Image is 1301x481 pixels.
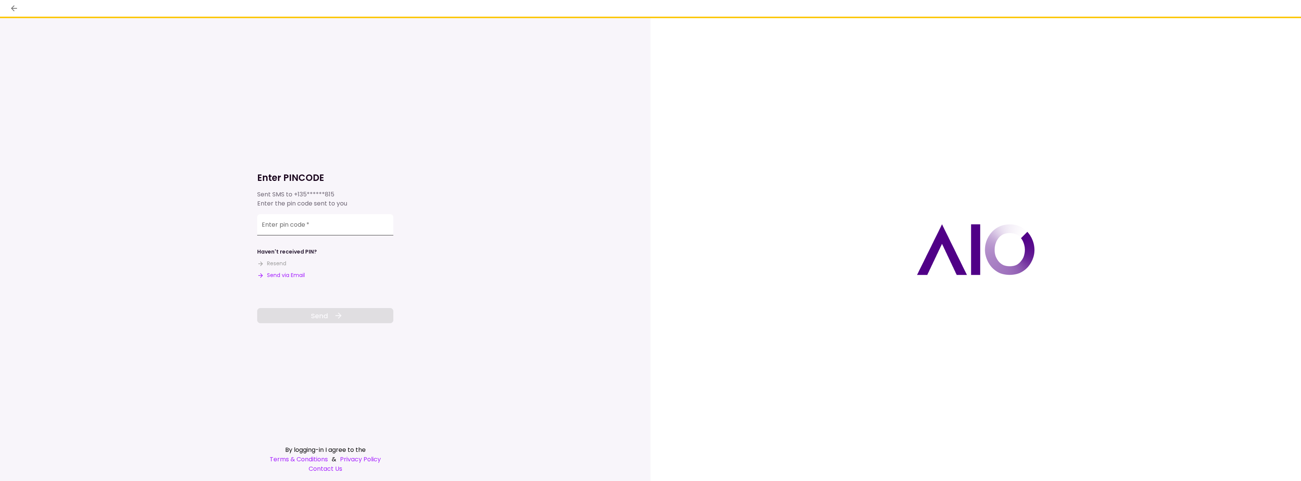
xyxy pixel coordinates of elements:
a: Privacy Policy [340,455,381,464]
div: By logging-in I agree to the [257,445,393,455]
div: Sent SMS to Enter the pin code sent to you [257,190,393,208]
img: AIO logo [917,224,1035,275]
a: Terms & Conditions [270,455,328,464]
button: Send via Email [257,271,305,279]
div: & [257,455,393,464]
button: Send [257,308,393,323]
span: Send [311,311,328,321]
button: back [8,2,20,15]
h1: Enter PINCODE [257,172,393,184]
div: Haven't received PIN? [257,248,317,256]
a: Contact Us [257,464,393,473]
button: Resend [257,260,286,268]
